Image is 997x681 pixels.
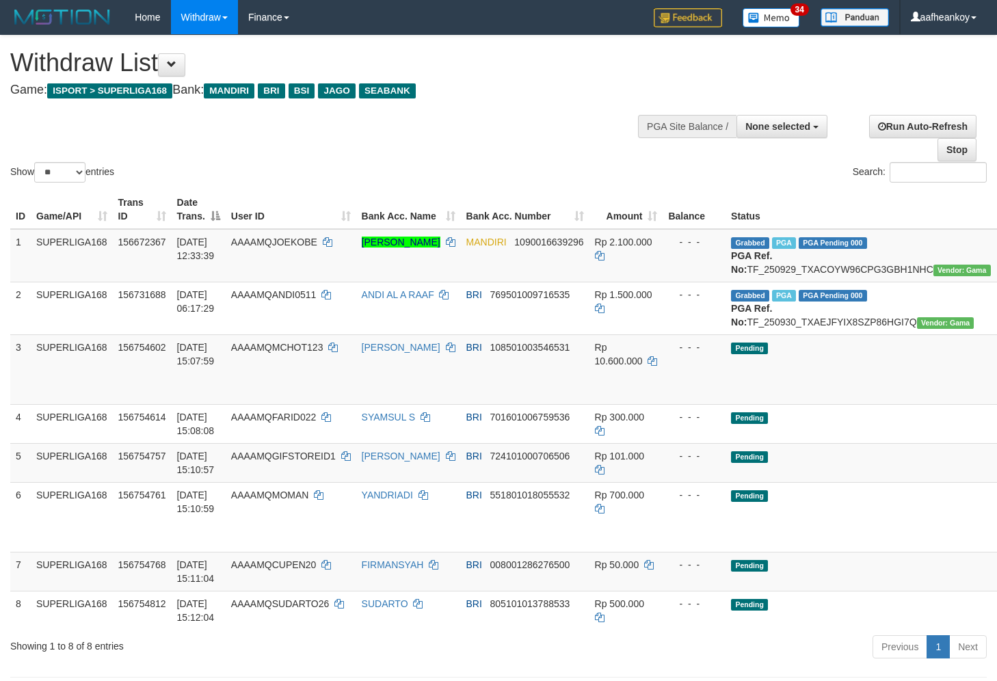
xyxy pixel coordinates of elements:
span: 156754768 [118,559,166,570]
span: Rp 300.000 [595,412,644,423]
a: SUDARTO [362,598,408,609]
span: MANDIRI [466,237,507,248]
td: 7 [10,552,31,591]
img: Button%20Memo.svg [743,8,800,27]
span: Copy 1090016639296 to clipboard [514,237,583,248]
td: SUPERLIGA168 [31,229,113,282]
a: Next [949,635,987,658]
td: SUPERLIGA168 [31,482,113,552]
td: SUPERLIGA168 [31,591,113,630]
span: AAAAMQGIFSTOREID1 [231,451,336,462]
div: - - - [668,488,720,502]
span: Rp 50.000 [595,559,639,570]
span: AAAAMQANDI0511 [231,289,317,300]
span: BRI [466,451,482,462]
span: Rp 101.000 [595,451,644,462]
span: 156754761 [118,490,166,500]
div: Showing 1 to 8 of 8 entries [10,634,406,653]
span: 156754602 [118,342,166,353]
th: ID [10,190,31,229]
div: - - - [668,449,720,463]
span: Copy 724101000706506 to clipboard [490,451,570,462]
span: BRI [466,412,482,423]
th: Bank Acc. Number: activate to sort column ascending [461,190,589,229]
label: Search: [853,162,987,183]
span: BRI [466,490,482,500]
th: Amount: activate to sort column ascending [589,190,663,229]
span: AAAAMQMCHOT123 [231,342,323,353]
span: 156731688 [118,289,166,300]
td: 3 [10,334,31,404]
th: Game/API: activate to sort column ascending [31,190,113,229]
th: User ID: activate to sort column ascending [226,190,356,229]
span: JAGO [318,83,355,98]
span: Copy 108501003546531 to clipboard [490,342,570,353]
span: ISPORT > SUPERLIGA168 [47,83,172,98]
span: Pending [731,490,768,502]
td: TF_250930_TXAEJFYIX8SZP86HGI7Q [726,282,996,334]
span: AAAAMQCUPEN20 [231,559,316,570]
div: - - - [668,410,720,424]
span: PGA Pending [799,290,867,302]
span: Copy 008001286276500 to clipboard [490,559,570,570]
td: 4 [10,404,31,443]
div: - - - [668,288,720,302]
span: Rp 500.000 [595,598,644,609]
h4: Game: Bank: [10,83,651,97]
span: 156754614 [118,412,166,423]
a: YANDRIADI [362,490,413,500]
span: 34 [790,3,809,16]
span: Marked by aafromsomean [772,290,796,302]
a: FIRMANSYAH [362,559,424,570]
span: Rp 1.500.000 [595,289,652,300]
span: Pending [731,343,768,354]
a: Stop [938,138,976,161]
input: Search: [890,162,987,183]
span: Vendor URL: https://trx31.1velocity.biz [933,265,991,276]
a: SYAMSUL S [362,412,416,423]
td: TF_250929_TXACOYW96CPG3GBH1NHC [726,229,996,282]
th: Trans ID: activate to sort column ascending [113,190,172,229]
span: [DATE] 15:07:59 [177,342,215,366]
td: SUPERLIGA168 [31,552,113,591]
a: [PERSON_NAME] [362,342,440,353]
span: [DATE] 15:12:04 [177,598,215,623]
span: AAAAMQSUDARTO26 [231,598,329,609]
span: Rp 10.600.000 [595,342,643,366]
td: 6 [10,482,31,552]
span: 156754812 [118,598,166,609]
span: Rp 700.000 [595,490,644,500]
span: Vendor URL: https://trx31.1velocity.biz [917,317,974,329]
a: Previous [873,635,927,658]
span: AAAAMQFARID022 [231,412,317,423]
td: 2 [10,282,31,334]
td: 1 [10,229,31,282]
span: AAAAMQMOMAN [231,490,309,500]
b: PGA Ref. No: [731,303,772,328]
span: Pending [731,451,768,463]
span: SEABANK [359,83,416,98]
span: PGA Pending [799,237,867,249]
span: Grabbed [731,290,769,302]
a: [PERSON_NAME] [362,237,440,248]
td: SUPERLIGA168 [31,282,113,334]
span: [DATE] 06:17:29 [177,289,215,314]
span: BRI [466,289,482,300]
th: Date Trans.: activate to sort column descending [172,190,226,229]
span: Copy 805101013788533 to clipboard [490,598,570,609]
span: [DATE] 15:08:08 [177,412,215,436]
h1: Withdraw List [10,49,651,77]
label: Show entries [10,162,114,183]
span: Grabbed [731,237,769,249]
span: Pending [731,412,768,424]
a: [PERSON_NAME] [362,451,440,462]
span: [DATE] 15:11:04 [177,559,215,584]
span: BRI [466,598,482,609]
div: - - - [668,235,720,249]
span: [DATE] 12:33:39 [177,237,215,261]
img: Feedback.jpg [654,8,722,27]
a: ANDI AL A RAAF [362,289,434,300]
span: [DATE] 15:10:59 [177,490,215,514]
span: AAAAMQJOEKOBE [231,237,317,248]
span: Marked by aafsengchandara [772,237,796,249]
